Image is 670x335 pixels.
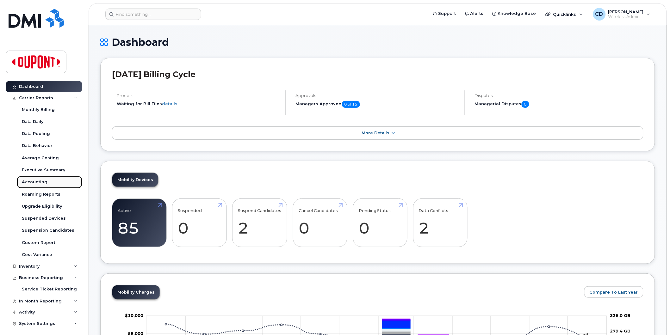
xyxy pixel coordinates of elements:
a: Data Conflicts 2 [419,202,462,244]
g: $0 [125,313,143,318]
a: Active 85 [118,202,161,244]
a: Pending Status 0 [359,202,401,244]
h1: Dashboard [100,37,655,48]
li: Waiting for Bill Files [117,101,280,107]
a: Mobility Charges [112,285,160,299]
h4: Process [117,93,280,98]
span: Compare To Last Year [590,289,638,295]
h4: Disputes [475,93,643,98]
h5: Managerial Disputes [475,101,643,108]
tspan: 279.4 GB [610,328,631,333]
a: details [162,101,177,106]
a: Suspend Candidates 2 [238,202,282,244]
h4: Approvals [296,93,459,98]
tspan: $10,000 [125,313,143,318]
button: Compare To Last Year [584,286,643,298]
span: 0 [522,101,529,108]
span: 0 of 15 [342,101,360,108]
a: Cancel Candidates 0 [299,202,341,244]
a: Suspended 0 [178,202,221,244]
span: More Details [362,131,389,135]
a: Mobility Devices [112,173,158,187]
h5: Managers Approved [296,101,459,108]
h2: [DATE] Billing Cycle [112,70,643,79]
tspan: 326.0 GB [610,313,631,318]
